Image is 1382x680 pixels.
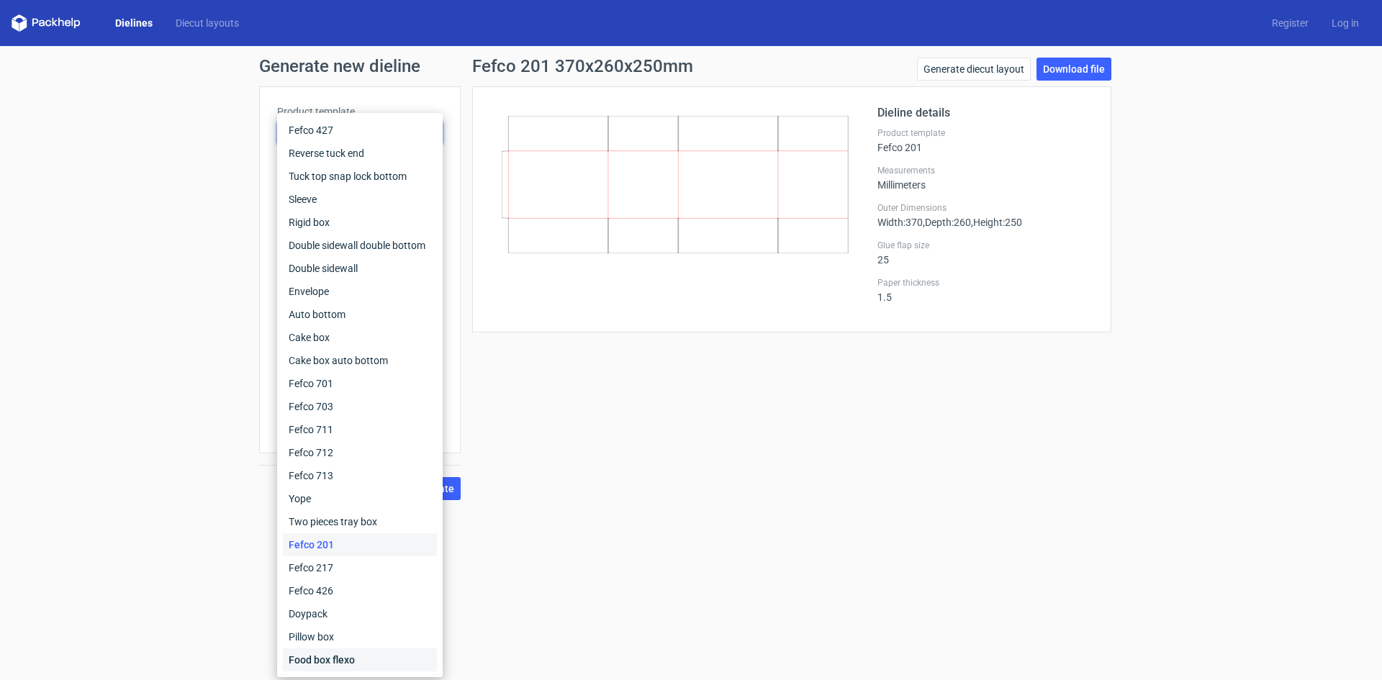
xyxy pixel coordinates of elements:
[283,303,437,326] div: Auto bottom
[164,16,250,30] a: Diecut layouts
[971,217,1022,228] span: , Height : 250
[283,142,437,165] div: Reverse tuck end
[277,104,443,119] label: Product template
[283,579,437,602] div: Fefco 426
[283,625,437,648] div: Pillow box
[283,510,437,533] div: Two pieces tray box
[877,240,1093,266] div: 25
[283,556,437,579] div: Fefco 217
[283,257,437,280] div: Double sidewall
[923,217,971,228] span: , Depth : 260
[877,104,1093,122] h2: Dieline details
[283,441,437,464] div: Fefco 712
[283,211,437,234] div: Rigid box
[104,16,164,30] a: Dielines
[283,487,437,510] div: Yope
[877,127,1093,139] label: Product template
[283,395,437,418] div: Fefco 703
[283,165,437,188] div: Tuck top snap lock bottom
[1320,16,1370,30] a: Log in
[283,119,437,142] div: Fefco 427
[283,188,437,211] div: Sleeve
[1036,58,1111,81] a: Download file
[283,326,437,349] div: Cake box
[877,202,1093,214] label: Outer Dimensions
[877,165,1093,191] div: Millimeters
[877,277,1093,289] label: Paper thickness
[917,58,1031,81] a: Generate diecut layout
[283,464,437,487] div: Fefco 713
[1260,16,1320,30] a: Register
[283,372,437,395] div: Fefco 701
[877,217,923,228] span: Width : 370
[283,533,437,556] div: Fefco 201
[283,234,437,257] div: Double sidewall double bottom
[877,165,1093,176] label: Measurements
[283,648,437,671] div: Food box flexo
[877,277,1093,303] div: 1.5
[877,127,1093,153] div: Fefco 201
[472,58,693,75] h1: Fefco 201 370x260x250mm
[283,280,437,303] div: Envelope
[877,240,1093,251] label: Glue flap size
[283,602,437,625] div: Doypack
[259,58,1123,75] h1: Generate new dieline
[283,349,437,372] div: Cake box auto bottom
[283,418,437,441] div: Fefco 711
